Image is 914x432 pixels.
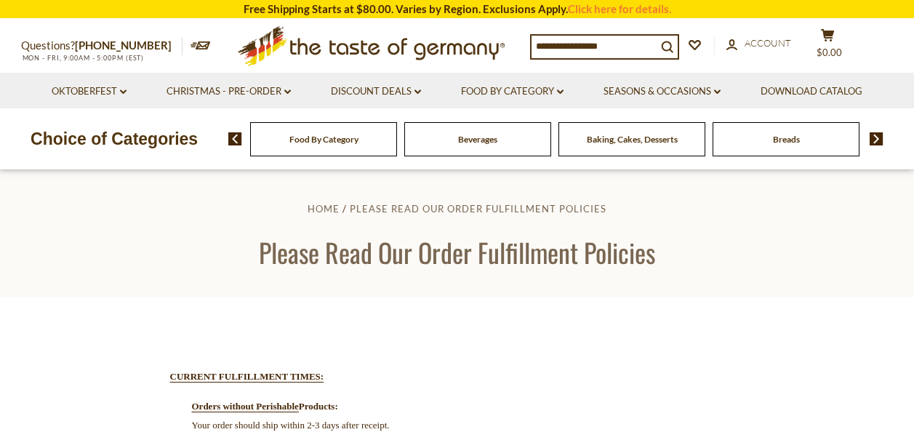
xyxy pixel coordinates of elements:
strong: Products: [299,401,338,412]
a: Baking, Cakes, Desserts [587,134,678,145]
a: [PHONE_NUMBER] [75,39,172,52]
span: MON - FRI, 9:00AM - 5:00PM (EST) [21,54,145,62]
a: Breads [773,134,800,145]
strong: Orders without Perishable [192,401,299,412]
a: Oktoberfest [52,84,127,100]
strong: CURRENT FULFILLMENT TIMES: [170,371,324,382]
a: Seasons & Occasions [604,84,721,100]
span: Account [745,37,791,49]
span: Your order should ship within 2-3 days after receipt. [192,420,390,431]
p: Questions? [21,36,183,55]
span: $0.00 [817,47,842,58]
a: Beverages [458,134,497,145]
a: Christmas - PRE-ORDER [167,84,291,100]
a: Click here for details. [568,2,671,15]
a: Download Catalog [761,84,862,100]
a: Account [726,36,791,52]
h1: Please Read Our Order Fulfillment Policies [45,236,869,268]
button: $0.00 [806,28,850,65]
a: Food By Category [289,134,358,145]
img: next arrow [870,132,883,145]
a: Food By Category [461,84,564,100]
img: previous arrow [228,132,242,145]
a: Discount Deals [331,84,421,100]
a: Home [308,203,340,215]
a: Please Read Our Order Fulfillment Policies [350,203,606,215]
